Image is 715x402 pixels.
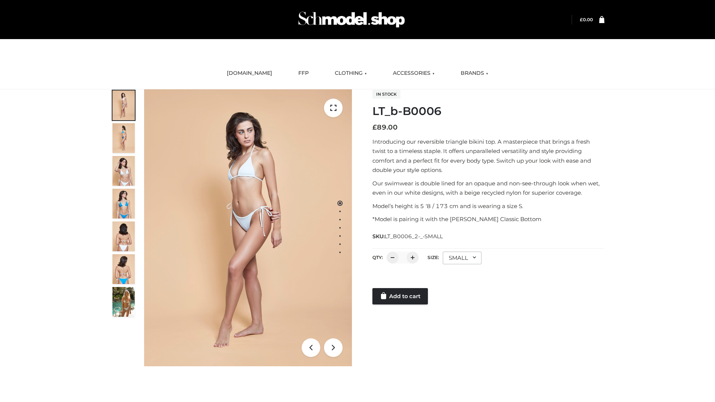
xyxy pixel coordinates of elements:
[144,89,352,366] img: ArielClassicBikiniTop_CloudNine_AzureSky_OW114ECO_1
[385,233,443,240] span: LT_B0006_2-_-SMALL
[112,90,135,120] img: ArielClassicBikiniTop_CloudNine_AzureSky_OW114ECO_1-scaled.jpg
[372,232,444,241] span: SKU:
[372,214,604,224] p: *Model is pairing it with the [PERSON_NAME] Classic Bottom
[112,221,135,251] img: ArielClassicBikiniTop_CloudNine_AzureSky_OW114ECO_7-scaled.jpg
[372,105,604,118] h1: LT_b-B0006
[372,179,604,198] p: Our swimwear is double lined for an opaque and non-see-through look when wet, even in our white d...
[372,201,604,211] p: Model’s height is 5 ‘8 / 173 cm and is wearing a size S.
[296,5,407,34] img: Schmodel Admin 964
[221,65,278,82] a: [DOMAIN_NAME]
[372,288,428,304] a: Add to cart
[372,90,400,99] span: In stock
[372,255,383,260] label: QTY:
[112,156,135,186] img: ArielClassicBikiniTop_CloudNine_AzureSky_OW114ECO_3-scaled.jpg
[372,137,604,175] p: Introducing our reversible triangle bikini top. A masterpiece that brings a fresh twist to a time...
[112,287,135,317] img: Arieltop_CloudNine_AzureSky2.jpg
[112,189,135,218] img: ArielClassicBikiniTop_CloudNine_AzureSky_OW114ECO_4-scaled.jpg
[372,123,398,131] bdi: 89.00
[329,65,372,82] a: CLOTHING
[387,65,440,82] a: ACCESSORIES
[293,65,314,82] a: FFP
[580,17,593,22] bdi: 0.00
[428,255,439,260] label: Size:
[112,123,135,153] img: ArielClassicBikiniTop_CloudNine_AzureSky_OW114ECO_2-scaled.jpg
[455,65,494,82] a: BRANDS
[580,17,593,22] a: £0.00
[112,254,135,284] img: ArielClassicBikiniTop_CloudNine_AzureSky_OW114ECO_8-scaled.jpg
[443,252,482,264] div: SMALL
[580,17,583,22] span: £
[372,123,377,131] span: £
